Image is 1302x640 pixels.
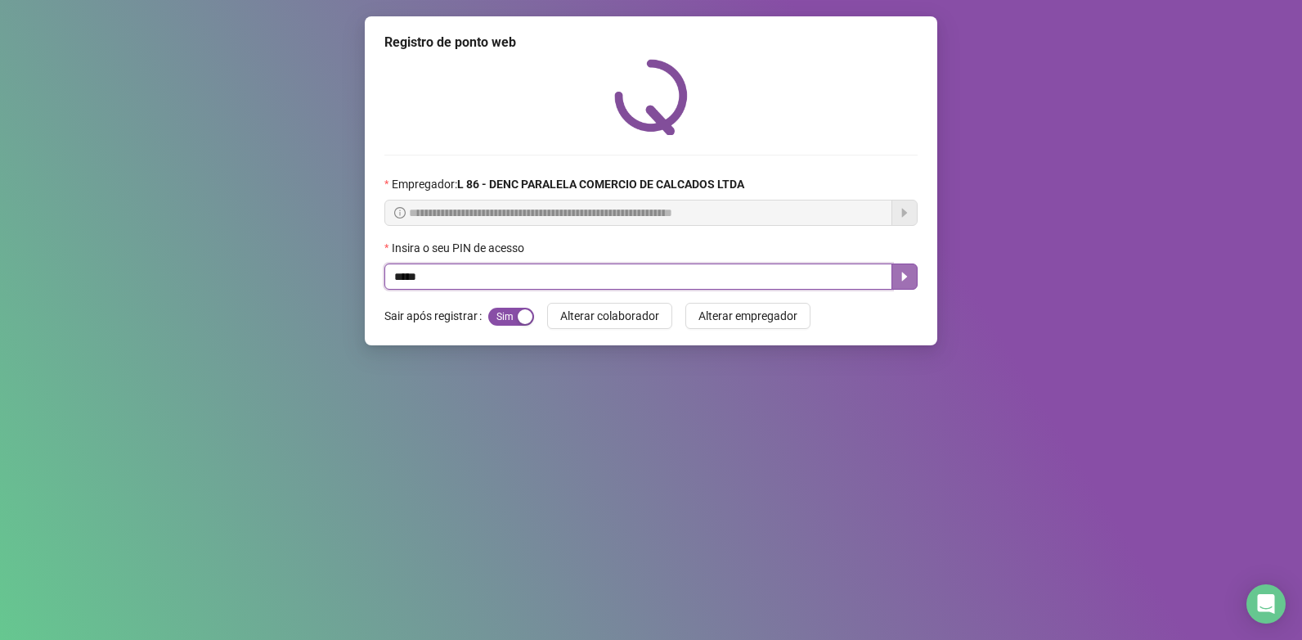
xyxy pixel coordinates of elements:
[547,303,672,329] button: Alterar colaborador
[384,33,918,52] div: Registro de ponto web
[698,307,797,325] span: Alterar empregador
[457,178,744,191] strong: L 86 - DENC PARALELA COMERCIO DE CALCADOS LTDA
[394,207,406,219] span: info-circle
[685,303,810,329] button: Alterar empregador
[384,239,535,257] label: Insira o seu PIN de acesso
[898,270,911,283] span: caret-right
[392,175,744,193] span: Empregador :
[384,303,488,329] label: Sair após registrar
[560,307,659,325] span: Alterar colaborador
[1246,584,1286,624] div: Open Intercom Messenger
[614,59,688,135] img: QRPoint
